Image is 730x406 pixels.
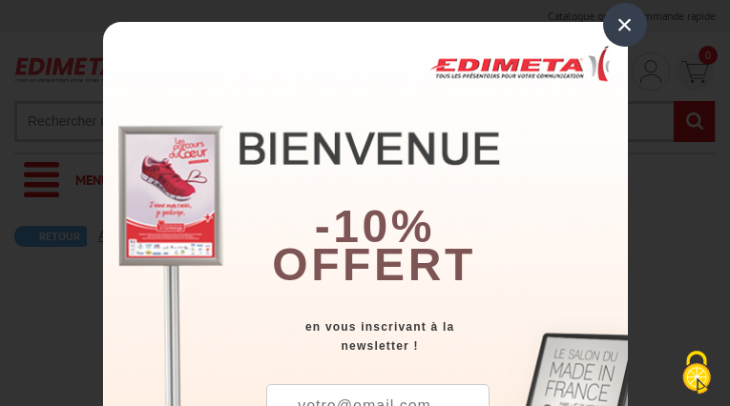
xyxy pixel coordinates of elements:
img: Cookies (modal window) [673,349,720,396]
b: -10% [315,201,435,252]
div: × [603,3,647,47]
font: offert [272,239,476,290]
button: Cookies (modal window) [663,341,730,406]
div: en vous inscrivant à la newsletter ! [256,317,628,355]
